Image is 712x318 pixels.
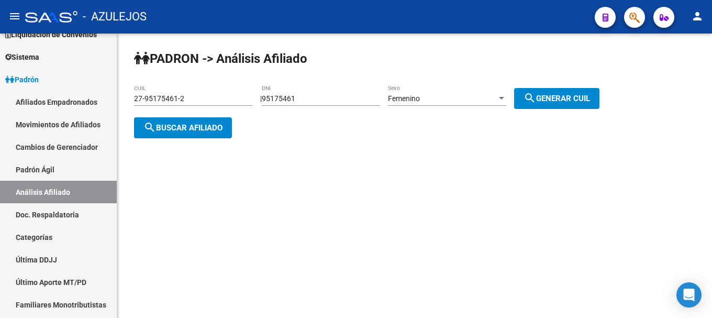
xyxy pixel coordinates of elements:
[691,10,704,23] mat-icon: person
[8,10,21,23] mat-icon: menu
[5,29,97,40] span: Liquidación de Convenios
[514,88,599,109] button: Generar CUIL
[5,51,39,63] span: Sistema
[134,51,307,66] strong: PADRON -> Análisis Afiliado
[5,74,39,85] span: Padrón
[83,5,147,28] span: - AZULEJOS
[676,282,702,308] div: Open Intercom Messenger
[134,117,232,138] button: Buscar afiliado
[524,94,590,103] span: Generar CUIL
[388,94,420,103] span: Femenino
[143,121,156,134] mat-icon: search
[260,94,607,103] div: |
[524,92,536,104] mat-icon: search
[143,123,222,133] span: Buscar afiliado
